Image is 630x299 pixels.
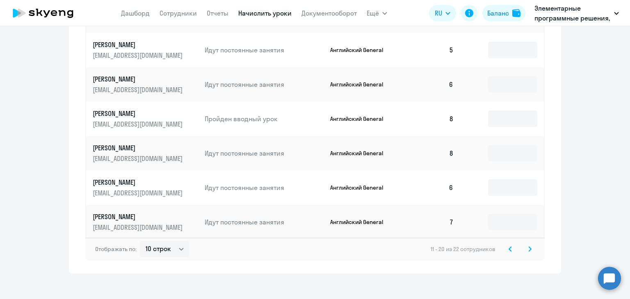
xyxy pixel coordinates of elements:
[207,9,228,17] a: Отчеты
[403,136,460,170] td: 8
[330,115,392,122] p: Английский General
[403,33,460,67] td: 5
[205,149,324,158] p: Идут постоянные занятия
[403,67,460,102] td: 6
[482,5,525,21] button: Балансbalance
[205,114,324,123] p: Пройден вводный урок
[93,85,185,94] p: [EMAIL_ADDRESS][DOMAIN_NAME]
[367,5,387,21] button: Ещё
[435,8,442,18] span: RU
[93,120,185,129] p: [EMAIL_ADDRESS][DOMAIN_NAME]
[95,245,137,253] span: Отображать по:
[301,9,357,17] a: Документооборот
[205,183,324,192] p: Идут постоянные занятия
[330,81,392,88] p: Английский General
[93,143,198,163] a: [PERSON_NAME][EMAIL_ADDRESS][DOMAIN_NAME]
[205,45,324,54] p: Идут постоянные занятия
[93,212,198,232] a: [PERSON_NAME][EMAIL_ADDRESS][DOMAIN_NAME]
[487,8,509,18] div: Баланс
[93,143,185,152] p: [PERSON_NAME]
[367,8,379,18] span: Ещё
[93,178,198,197] a: [PERSON_NAME][EMAIL_ADDRESS][DOMAIN_NAME]
[93,75,185,84] p: [PERSON_NAME]
[429,5,456,21] button: RU
[534,3,611,23] p: Элементарные программные решения, ЭЛЕМЕНТАРНЫЕ ПРОГРАММНЫЕ РЕШЕНИЯ, ООО
[512,9,520,17] img: balance
[93,188,185,197] p: [EMAIL_ADDRESS][DOMAIN_NAME]
[330,218,392,226] p: Английский General
[330,149,392,157] p: Английский General
[330,184,392,191] p: Английский General
[205,80,324,89] p: Идут постоянные занятия
[330,46,392,54] p: Английский General
[93,212,185,221] p: [PERSON_NAME]
[93,40,185,49] p: [PERSON_NAME]
[403,170,460,205] td: 6
[93,40,198,60] a: [PERSON_NAME][EMAIL_ADDRESS][DOMAIN_NAME]
[205,217,324,227] p: Идут постоянные занятия
[403,102,460,136] td: 8
[160,9,197,17] a: Сотрудники
[93,51,185,60] p: [EMAIL_ADDRESS][DOMAIN_NAME]
[121,9,150,17] a: Дашборд
[238,9,292,17] a: Начислить уроки
[93,109,185,118] p: [PERSON_NAME]
[403,205,460,239] td: 7
[431,245,495,253] span: 11 - 20 из 22 сотрудников
[530,3,623,23] button: Элементарные программные решения, ЭЛЕМЕНТАРНЫЕ ПРОГРАММНЫЕ РЕШЕНИЯ, ООО
[93,154,185,163] p: [EMAIL_ADDRESS][DOMAIN_NAME]
[93,75,198,94] a: [PERSON_NAME][EMAIL_ADDRESS][DOMAIN_NAME]
[93,109,198,129] a: [PERSON_NAME][EMAIL_ADDRESS][DOMAIN_NAME]
[93,178,185,187] p: [PERSON_NAME]
[93,223,185,232] p: [EMAIL_ADDRESS][DOMAIN_NAME]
